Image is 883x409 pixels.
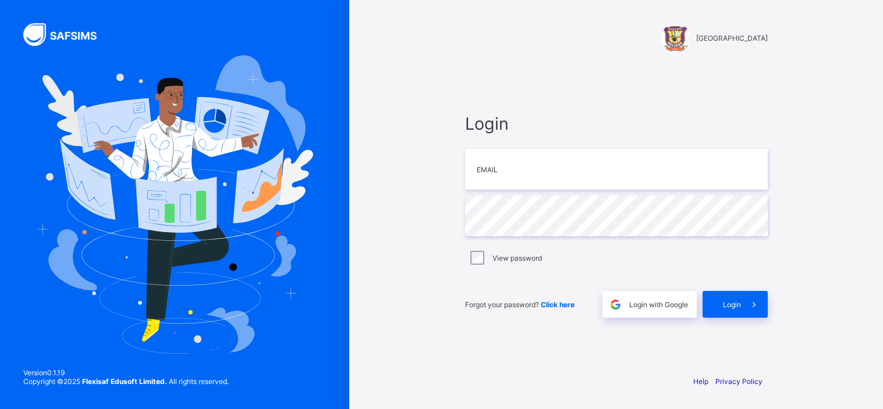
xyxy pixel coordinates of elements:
span: Login with Google [629,300,688,309]
img: google.396cfc9801f0270233282035f929180a.svg [609,298,622,311]
img: SAFSIMS Logo [23,23,111,46]
strong: Flexisaf Edusoft Limited. [82,377,167,386]
img: Hero Image [36,55,313,353]
label: View password [492,254,542,262]
a: Click here [541,300,575,309]
span: Login [465,113,768,134]
a: Privacy Policy [715,377,763,386]
span: Login [723,300,741,309]
span: Version 0.1.19 [23,368,229,377]
span: [GEOGRAPHIC_DATA] [696,34,768,42]
span: Copyright © 2025 All rights reserved. [23,377,229,386]
a: Help [693,377,708,386]
span: Forgot your password? [465,300,575,309]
